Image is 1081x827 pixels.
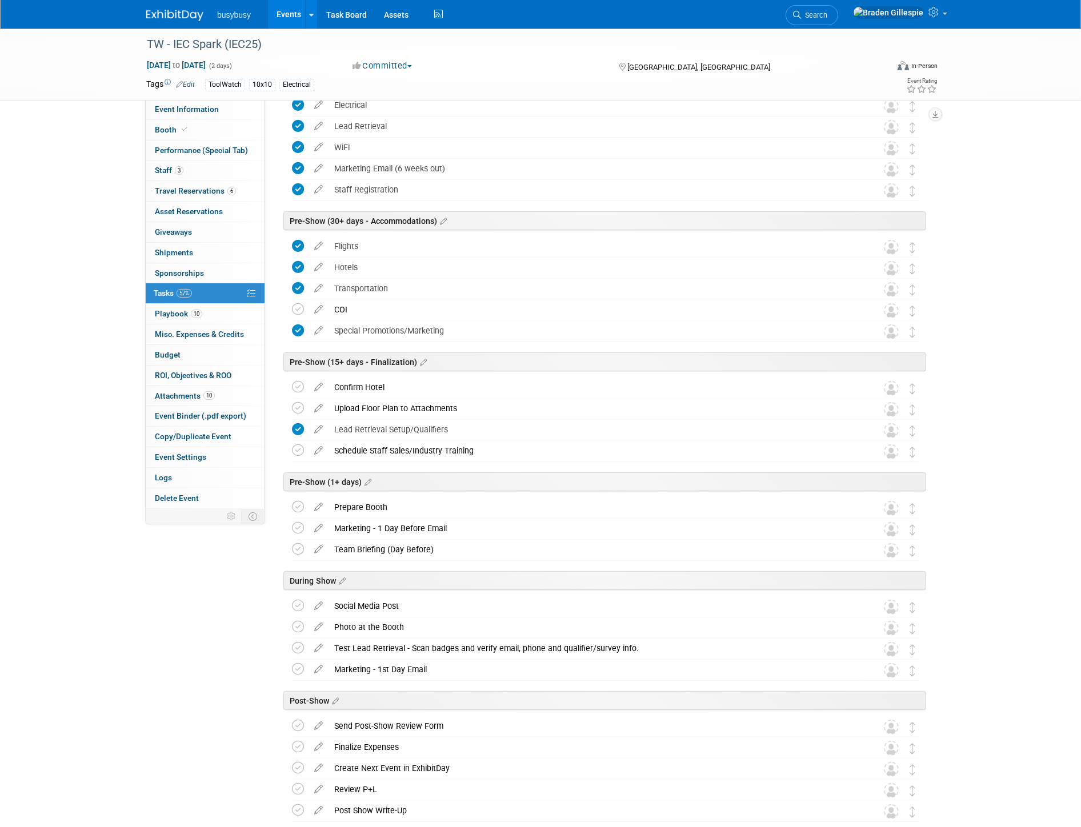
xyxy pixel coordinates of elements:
i: Move task [910,425,915,436]
span: 3 [175,166,183,175]
i: Move task [910,242,915,253]
a: edit [309,622,329,632]
img: Unassigned [884,444,899,459]
td: Personalize Event Tab Strip [222,509,242,524]
a: edit [309,784,329,794]
div: Flights [329,236,861,256]
img: Unassigned [884,141,899,156]
a: Edit sections [329,694,339,706]
a: Edit [176,81,195,89]
i: Move task [910,164,915,175]
div: Event Format [820,59,938,77]
span: 10 [203,391,215,400]
div: Send Post-Show Review Form [329,716,861,736]
a: Delete Event [146,488,265,508]
div: COI [329,300,861,319]
div: Hotels [329,258,861,277]
a: edit [309,283,329,294]
div: Event Rating [906,78,937,84]
img: Unassigned [884,261,899,276]
a: edit [309,382,329,392]
span: ROI, Objectives & ROO [155,371,231,380]
a: edit [309,742,329,752]
a: Edit sections [362,476,371,487]
div: Special Promotions/Marketing [329,321,861,340]
span: Sponsorships [155,268,204,278]
a: edit [309,544,329,555]
img: Unassigned [884,162,899,177]
div: Marketing - 1st Day Email [329,660,861,679]
span: [GEOGRAPHIC_DATA], [GEOGRAPHIC_DATA] [627,63,770,71]
a: Search [786,5,838,25]
div: Post Show Write-Up [329,801,861,820]
a: edit [309,262,329,272]
img: Unassigned [884,741,899,756]
img: Unassigned [884,762,899,777]
div: Photo at the Booth [329,617,861,637]
i: Move task [910,284,915,295]
div: Prepare Booth [329,497,861,517]
div: Social Media Post [329,596,861,616]
a: Edit sections [437,215,447,226]
span: Giveaways [155,227,192,236]
a: edit [309,100,329,110]
a: Tasks57% [146,283,265,303]
i: Move task [910,743,915,754]
a: ROI, Objectives & ROO [146,366,265,386]
div: Pre-Show (1+ days) [283,472,926,491]
div: TW - IEC Spark (IEC25) [143,34,870,55]
span: Event Binder (.pdf export) [155,411,246,420]
a: edit [309,601,329,611]
div: 10x10 [249,79,275,91]
span: Asset Reservations [155,207,223,216]
span: Event Settings [155,452,206,461]
img: Unassigned [884,183,899,198]
div: Confirm Hotel [329,378,861,397]
i: Move task [910,143,915,154]
a: edit [309,721,329,731]
img: Unassigned [884,642,899,657]
span: Attachments [155,391,215,400]
i: Move task [910,186,915,196]
span: Search [801,11,827,19]
img: Unassigned [884,282,899,297]
a: edit [309,805,329,816]
span: Staff [155,166,183,175]
a: Budget [146,345,265,365]
i: Move task [910,623,915,634]
i: Move task [910,722,915,733]
div: Finalize Expenses [329,737,861,757]
img: Unassigned [884,543,899,558]
a: Event Information [146,99,265,119]
a: Sponsorships [146,263,265,283]
a: edit [309,424,329,435]
img: Unassigned [884,720,899,734]
a: edit [309,763,329,773]
div: Post-Show [283,691,926,710]
a: Playbook10 [146,304,265,324]
img: Unassigned [884,120,899,135]
span: Shipments [155,248,193,257]
span: Copy/Duplicate Event [155,432,231,441]
span: 10 [191,310,202,318]
img: Unassigned [884,99,899,114]
div: ToolWatch [205,79,245,91]
img: Unassigned [884,381,899,396]
img: Format-Inperson.png [898,61,909,70]
a: edit [309,523,329,533]
i: Move task [910,122,915,133]
img: Unassigned [884,600,899,615]
a: Edit sections [417,356,427,367]
span: Performance (Special Tab) [155,146,248,155]
a: Edit sections [336,575,346,586]
span: 6 [227,187,236,195]
a: edit [309,445,329,456]
i: Move task [910,327,915,338]
span: Budget [155,350,181,359]
a: edit [309,502,329,512]
a: edit [309,664,329,675]
i: Move task [910,524,915,535]
a: edit [309,643,329,653]
img: Unassigned [884,324,899,339]
span: Misc. Expenses & Credits [155,330,244,339]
